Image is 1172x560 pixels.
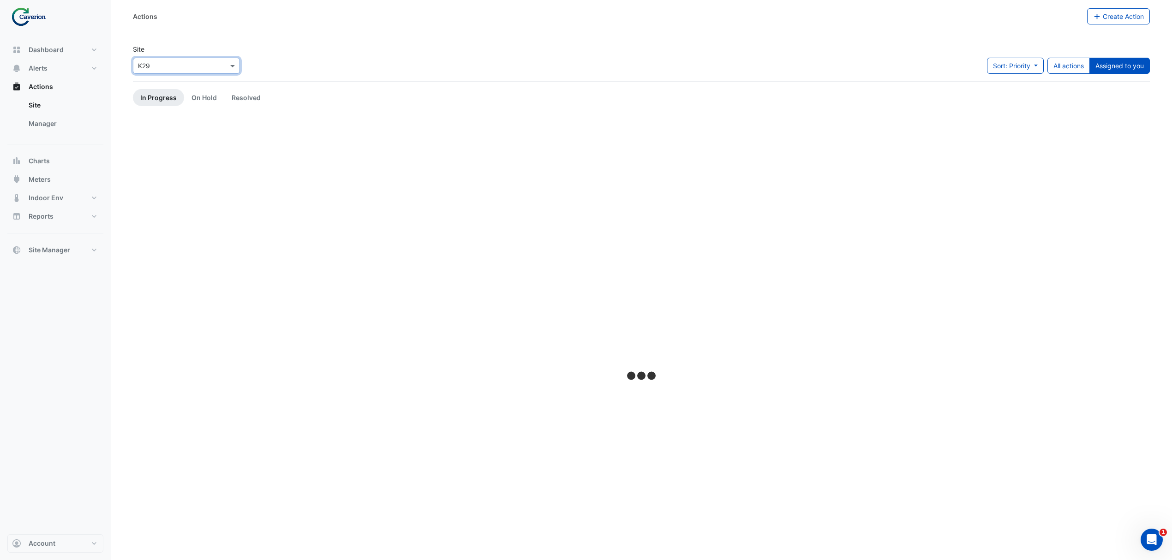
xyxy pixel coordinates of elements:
[224,89,268,106] a: Resolved
[7,189,103,207] button: Indoor Env
[12,245,21,255] app-icon: Site Manager
[7,59,103,77] button: Alerts
[21,114,103,133] a: Manager
[184,89,224,106] a: On Hold
[12,82,21,91] app-icon: Actions
[7,534,103,553] button: Account
[7,41,103,59] button: Dashboard
[7,170,103,189] button: Meters
[1047,58,1090,74] button: All actions
[29,82,53,91] span: Actions
[993,62,1030,70] span: Sort: Priority
[12,64,21,73] app-icon: Alerts
[1103,12,1144,20] span: Create Action
[133,12,157,21] div: Actions
[29,64,48,73] span: Alerts
[21,96,103,114] a: Site
[133,44,144,54] label: Site
[7,96,103,137] div: Actions
[1089,58,1150,74] button: Assigned to you
[12,156,21,166] app-icon: Charts
[1141,529,1163,551] iframe: Intercom live chat
[29,175,51,184] span: Meters
[12,212,21,221] app-icon: Reports
[7,77,103,96] button: Actions
[7,152,103,170] button: Charts
[29,539,55,548] span: Account
[133,89,184,106] a: In Progress
[12,193,21,203] app-icon: Indoor Env
[29,212,54,221] span: Reports
[987,58,1044,74] button: Sort: Priority
[12,45,21,54] app-icon: Dashboard
[12,175,21,184] app-icon: Meters
[29,45,64,54] span: Dashboard
[7,241,103,259] button: Site Manager
[1087,8,1150,24] button: Create Action
[7,207,103,226] button: Reports
[29,245,70,255] span: Site Manager
[29,156,50,166] span: Charts
[29,193,63,203] span: Indoor Env
[1160,529,1167,536] span: 1
[11,7,53,26] img: Company Logo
